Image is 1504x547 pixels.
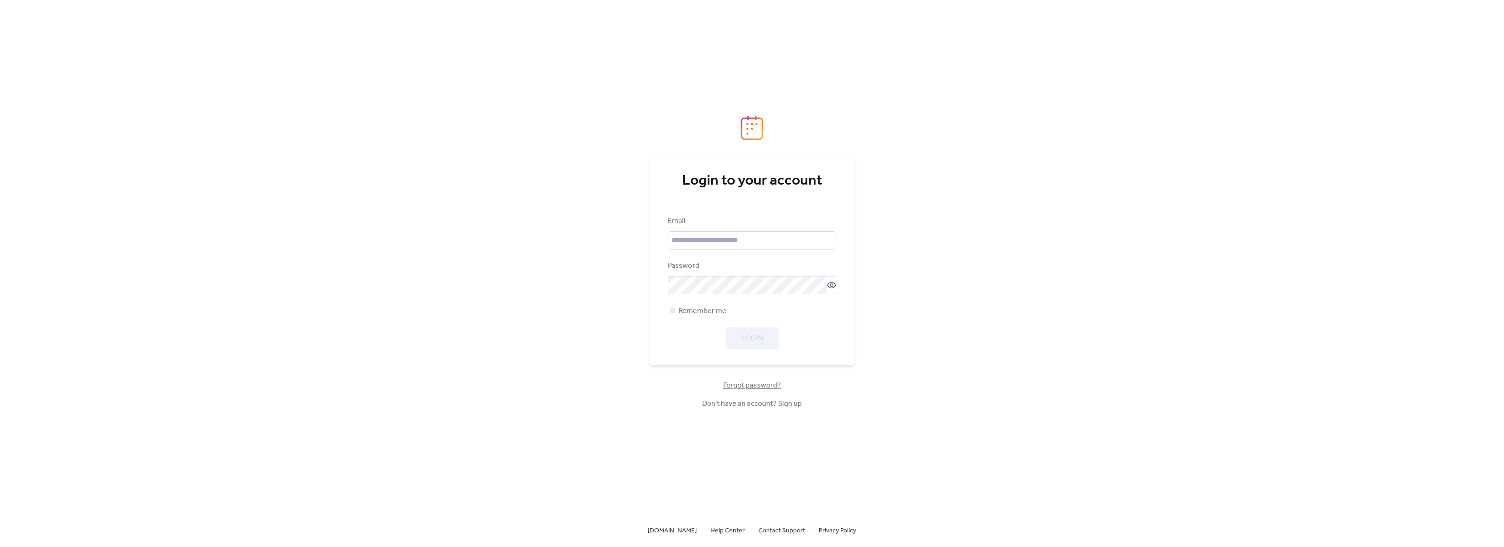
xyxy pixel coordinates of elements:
a: Forgot password? [723,383,781,388]
a: Help Center [710,525,745,536]
span: Don't have an account? [702,398,802,409]
img: logo [741,116,763,140]
div: Password [668,260,834,271]
div: Login to your account [668,172,836,190]
span: Privacy Policy [819,526,856,536]
a: Sign up [778,397,802,411]
span: [DOMAIN_NAME] [648,526,697,536]
a: Contact Support [758,525,805,536]
a: [DOMAIN_NAME] [648,525,697,536]
a: Privacy Policy [819,525,856,536]
span: Forgot password? [723,380,781,391]
span: Remember me [679,306,726,317]
span: Contact Support [758,526,805,536]
span: Help Center [710,526,745,536]
div: Email [668,216,834,227]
